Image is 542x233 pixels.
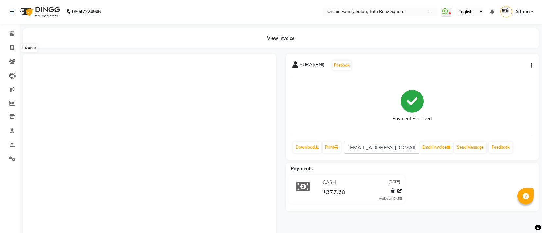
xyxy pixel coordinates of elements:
[300,61,324,71] span: SURAJ(BNI)
[21,44,37,52] div: Invoice
[489,142,512,153] a: Feedback
[379,196,402,201] div: Added on [DATE]
[291,166,313,172] span: Payments
[23,28,539,48] div: View Invoice
[323,188,345,197] span: ₹377.60
[515,207,535,226] iframe: chat widget
[17,3,61,21] img: logo
[388,179,400,186] span: [DATE]
[393,115,432,122] div: Payment Received
[454,142,486,153] button: Send Message
[323,142,341,153] a: Print
[293,142,321,153] a: Download
[323,179,336,186] span: CASH
[420,142,453,153] button: Email Invoice
[332,61,351,70] button: Prebook
[72,3,101,21] b: 08047224946
[344,141,419,154] input: enter email
[515,8,530,15] span: Admin
[500,6,512,17] img: Admin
